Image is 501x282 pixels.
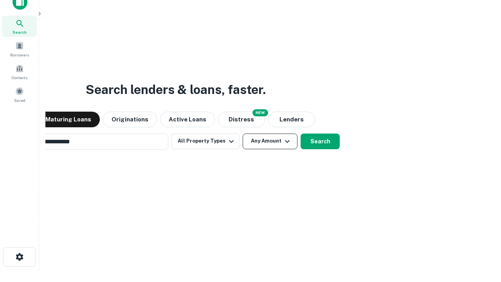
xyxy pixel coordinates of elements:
[2,84,37,105] a: Saved
[243,134,297,149] button: Any Amount
[86,80,266,99] h3: Search lenders & loans, faster.
[301,134,340,149] button: Search
[14,97,25,103] span: Saved
[171,134,240,149] button: All Property Types
[10,52,29,58] span: Borrowers
[2,16,37,37] a: Search
[37,112,100,127] button: Maturing Loans
[2,61,37,82] a: Contacts
[2,38,37,60] a: Borrowers
[252,109,268,116] div: NEW
[268,112,315,127] button: Lenders
[13,29,27,35] span: Search
[218,112,265,127] button: Search distressed loans with lien and other non-mortgage details.
[12,74,27,81] span: Contacts
[462,194,501,232] iframe: Chat Widget
[103,112,157,127] button: Originations
[160,112,215,127] button: Active Loans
